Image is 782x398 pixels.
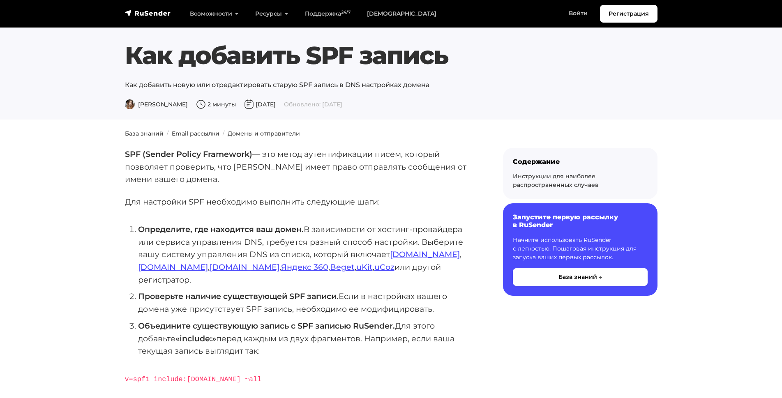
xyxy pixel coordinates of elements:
nav: breadcrumb [120,129,662,138]
a: [DOMAIN_NAME] [138,262,208,272]
a: Поддержка24/7 [297,5,359,22]
span: Обновлено: [DATE] [284,101,342,108]
a: uCoz [374,262,394,272]
span: [PERSON_NAME] [125,101,188,108]
a: База знаний [125,130,164,137]
span: [DATE] [244,101,276,108]
p: — это метод аутентификации писем, который позволяет проверить, что [PERSON_NAME] имеет право отпр... [125,148,477,186]
a: Email рассылки [172,130,219,137]
img: RuSender [125,9,171,17]
p: Начните использовать RuSender с легкостью. Пошаговая инструкция для запуска ваших первых рассылок. [513,236,648,262]
li: Если в настройках вашего домена уже присутствует SPF запись, необходимо ее модифицировать. [138,290,477,315]
a: Регистрация [600,5,657,23]
a: Запустите первую рассылку в RuSender Начните использовать RuSender с легкостью. Пошаговая инструк... [503,203,657,295]
a: Войти [561,5,596,22]
img: Время чтения [196,99,206,109]
h1: Как добавить SPF запись [125,41,657,70]
a: Возможности [182,5,247,22]
a: Ресурсы [247,5,297,22]
sup: 24/7 [341,9,351,15]
button: База знаний → [513,268,648,286]
strong: SPF (Sender Policy Framework) [125,149,252,159]
a: Яндекс 360 [281,262,328,272]
strong: Определите, где находится ваш домен. [138,224,304,234]
a: [DOMAIN_NAME] [210,262,279,272]
strong: «include:» [175,334,216,343]
a: uKit [356,262,373,272]
h6: Запустите первую рассылку в RuSender [513,213,648,229]
a: [DEMOGRAPHIC_DATA] [359,5,445,22]
p: Как добавить новую или отредактировать старую SPF запись в DNS настройках домена [125,80,657,90]
a: Инструкции для наиболее распространенных случаев [513,173,599,189]
span: 2 минуты [196,101,236,108]
a: Домены и отправители [228,130,300,137]
li: В зависимости от хостинг-провайдера или сервиса управления DNS, требуется разный способ настройки... [138,223,477,286]
img: Дата публикации [244,99,254,109]
strong: Объедините существующую запись с SPF записью RuSender. [138,321,395,331]
strong: Проверьте наличие существующей SPF записи. [138,291,339,301]
div: Содержание [513,158,648,166]
code: v=spf1 include:[DOMAIN_NAME] ~all [125,375,262,383]
li: Для этого добавьте перед каждым из двух фрагментов. Например, если ваша текущая запись выглядит так: [138,320,477,357]
a: [DOMAIN_NAME] [390,249,460,259]
p: Для настройки SPF необходимо выполнить следующие шаги: [125,196,477,208]
a: Beget [330,262,355,272]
